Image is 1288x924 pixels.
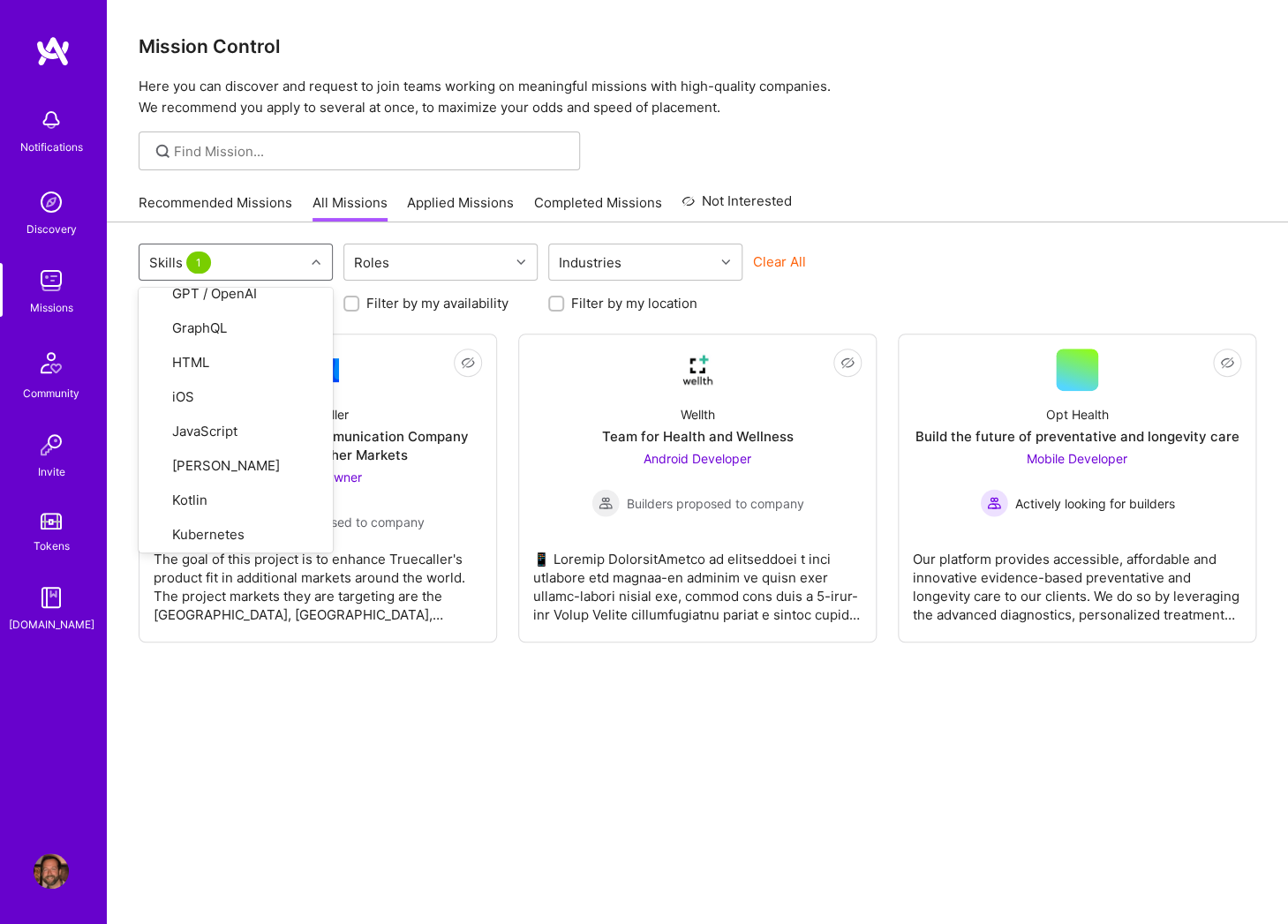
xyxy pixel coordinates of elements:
[149,284,322,304] div: GPT / OpenAI
[149,387,322,408] div: iOS
[38,462,65,481] div: Invite
[913,536,1241,624] div: Our platform provides accessible, affordable and innovative evidence-based preventative and longe...
[516,258,525,267] i: icon Chevron
[139,76,1256,118] p: Here you can discover and request to join teams working on meaningful missions with high-quality ...
[533,536,862,624] div: 📱 Loremip DolorsitAmetco ad elitseddoei t inci utlabore etd magnaa-en adminim ve quisn exer ullam...
[153,141,173,162] i: icon SearchGrey
[676,349,719,391] img: Company Logo
[186,252,211,274] span: 1
[591,489,620,517] img: Builders proposed to company
[753,252,806,271] button: Clear All
[721,258,730,267] i: icon Chevron
[602,427,794,446] div: Team for Health and Wellness
[1027,451,1127,466] span: Mobile Developer
[149,422,322,442] div: JavaScript
[149,319,322,339] div: GraphQL
[913,349,1241,627] a: Opt HealthBuild the future of preventative and longevity careMobile Developer Actively looking fo...
[554,250,626,275] div: Industries
[23,384,79,402] div: Community
[174,142,567,161] input: Find Mission...
[247,513,425,531] span: Builders proposed to company
[154,536,482,624] div: The goal of this project is to enhance Truecaller's product fit in additional markets around the ...
[682,191,792,222] a: Not Interested
[644,451,751,466] span: Android Developer
[29,853,73,889] a: User Avatar
[139,35,1256,57] h3: Mission Control
[1220,356,1234,370] i: icon EyeClosed
[407,193,514,222] a: Applied Missions
[30,342,72,384] img: Community
[840,356,855,370] i: icon EyeClosed
[571,294,697,312] label: Filter by my location
[41,513,62,530] img: tokens
[35,35,71,67] img: logo
[681,405,715,424] div: Wellth
[34,427,69,462] img: Invite
[20,138,83,156] div: Notifications
[34,537,70,555] div: Tokens
[34,184,69,220] img: discovery
[9,615,94,634] div: [DOMAIN_NAME]
[34,580,69,615] img: guide book
[313,193,388,222] a: All Missions
[366,294,508,312] label: Filter by my availability
[149,491,322,511] div: Kotlin
[26,220,77,238] div: Discovery
[915,427,1239,446] div: Build the future of preventative and longevity care
[34,102,69,138] img: bell
[350,250,394,275] div: Roles
[1015,494,1175,513] span: Actively looking for builders
[1046,405,1109,424] div: Opt Health
[980,489,1008,517] img: Actively looking for builders
[461,356,475,370] i: icon EyeClosed
[149,456,322,477] div: [PERSON_NAME]
[149,353,322,373] div: HTML
[34,263,69,298] img: teamwork
[312,258,320,267] i: icon Chevron
[145,250,219,275] div: Skills
[30,298,73,317] div: Missions
[139,193,292,222] a: Recommended Missions
[149,525,322,545] div: Kubernetes
[34,853,69,889] img: User Avatar
[533,349,862,627] a: Company LogoWellthTeam for Health and WellnessAndroid Developer Builders proposed to companyBuild...
[534,193,662,222] a: Completed Missions
[627,494,804,513] span: Builders proposed to company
